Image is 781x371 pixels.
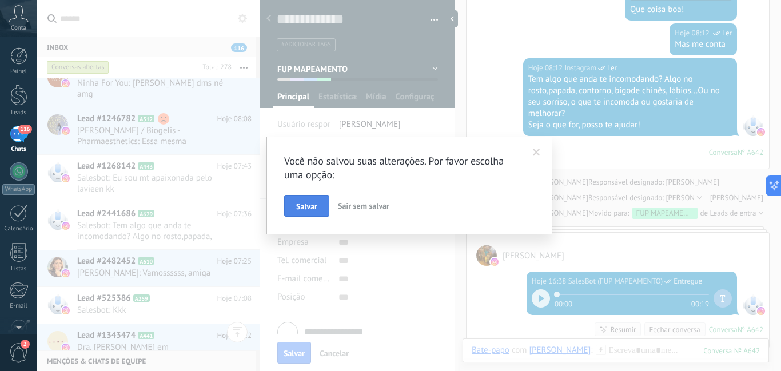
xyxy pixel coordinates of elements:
[2,109,35,117] div: Leads
[2,265,35,273] div: Listas
[2,302,35,310] div: E-mail
[2,68,35,75] div: Painel
[2,146,35,153] div: Chats
[284,195,329,217] button: Salvar
[333,195,394,217] button: Sair sem salvar
[18,125,31,134] span: 116
[2,184,35,195] div: WhatsApp
[338,201,389,211] span: Sair sem salvar
[296,202,317,210] span: Salvar
[284,154,523,182] h2: Você não salvou suas alterações. Por favor escolha uma opção:
[2,225,35,233] div: Calendário
[11,25,26,32] span: Conta
[21,340,30,349] span: 2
